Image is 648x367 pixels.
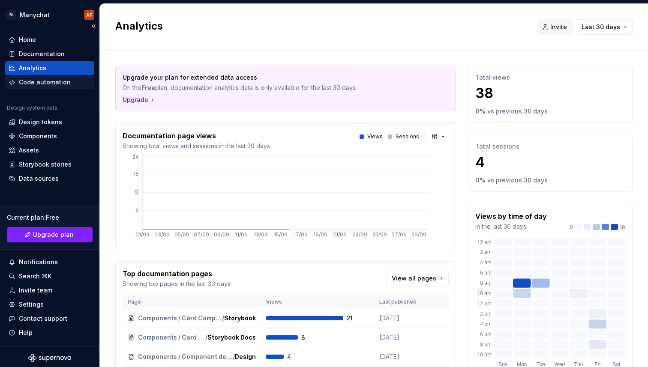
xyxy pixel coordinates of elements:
[123,142,270,150] p: Showing total views and sessions in the last 30 days
[480,260,492,266] text: 4 am
[33,230,74,239] span: Upgrade plan
[576,19,633,35] button: Last 30 days
[386,271,449,286] a: View all pages
[5,172,94,185] a: Data sources
[5,143,94,157] a: Assets
[550,23,567,31] span: Invite
[123,131,270,141] p: Documentation page views
[379,333,444,342] p: [DATE]
[475,73,625,82] p: Total views
[132,154,139,160] tspan: 24
[135,207,139,214] tspan: 6
[87,20,99,32] button: Collapse sidebar
[367,133,383,140] p: Views
[480,321,492,327] text: 4 pm
[123,295,261,309] th: Page
[5,115,94,129] a: Design tokens
[138,333,205,342] span: Components / Card Component
[333,231,347,238] tspan: 21/09
[475,222,547,231] p: in the last 30 days
[123,95,156,104] button: Upgrade
[123,280,231,288] p: Showing top pages in the last 30 days
[154,231,170,238] tspan: 03/09
[261,295,374,309] th: Views
[480,331,492,337] text: 6 pm
[19,314,67,323] div: Contact support
[207,333,256,342] span: Storybook Docs
[134,189,139,195] tspan: 12
[5,326,94,340] button: Help
[138,352,233,361] span: Components / Component detail
[379,352,444,361] p: [DATE]
[347,314,369,322] span: 21
[7,104,57,111] div: Design system data
[374,295,449,309] th: Last published
[477,352,492,358] text: 10 pm
[19,64,46,72] div: Analytics
[19,286,52,295] div: Invite team
[480,249,492,255] text: 2 am
[475,176,486,185] p: 0 %
[123,73,389,82] p: Upgrade your plan for extended data access
[5,129,94,143] a: Components
[352,231,367,238] tspan: 23/09
[487,176,548,185] p: vs previous 30 days
[19,78,71,87] div: Code automation
[2,6,98,24] button: MManychatAF
[194,231,209,238] tspan: 07/09
[19,258,58,266] div: Notifications
[19,174,59,183] div: Data sources
[214,231,229,238] tspan: 09/09
[141,84,155,91] strong: Free
[123,269,231,279] p: Top documentation pages
[28,354,71,362] svg: Supernova Logo
[274,231,288,238] tspan: 15/09
[294,231,308,238] tspan: 17/09
[5,33,94,47] a: Home
[392,231,407,238] tspan: 27/09
[133,170,139,177] tspan: 18
[477,301,492,307] text: 12 pm
[19,328,33,337] div: Help
[411,231,426,238] tspan: 29/09
[475,107,486,116] p: 0 %
[235,231,248,238] tspan: 11/09
[301,333,324,342] span: 8
[205,333,207,342] span: /
[222,314,224,322] span: /
[475,211,547,221] p: Views by time of day
[19,118,62,126] div: Design tokens
[582,23,620,31] span: Last 30 days
[5,61,94,75] a: Analytics
[392,274,436,283] span: View all pages
[138,314,222,322] span: Components / Card Component
[5,269,94,283] button: Search ⌘K
[487,107,548,116] p: vs previous 30 days
[477,290,492,296] text: 10 am
[19,272,51,280] div: Search ⌘K
[224,314,256,322] span: Storybook
[5,312,94,325] button: Contact support
[475,142,625,151] p: Total sessions
[480,280,492,286] text: 8 am
[5,158,94,171] a: Storybook stories
[7,227,93,242] button: Upgrade plan
[396,133,419,140] p: Sessions
[477,239,492,245] text: 12 am
[174,231,189,238] tspan: 05/09
[20,11,50,19] div: Manychat
[6,10,16,20] div: M
[19,36,36,44] div: Home
[5,47,94,61] a: Documentation
[115,19,528,33] h2: Analytics
[235,352,256,361] span: Design
[372,231,387,238] tspan: 25/09
[123,84,389,92] p: On the plan, documentation analytics data is only available for the last 30 days.
[86,12,92,18] div: AF
[254,231,268,238] tspan: 13/09
[313,231,327,238] tspan: 19/09
[7,213,93,222] div: Current plan : Free
[475,154,625,171] p: 4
